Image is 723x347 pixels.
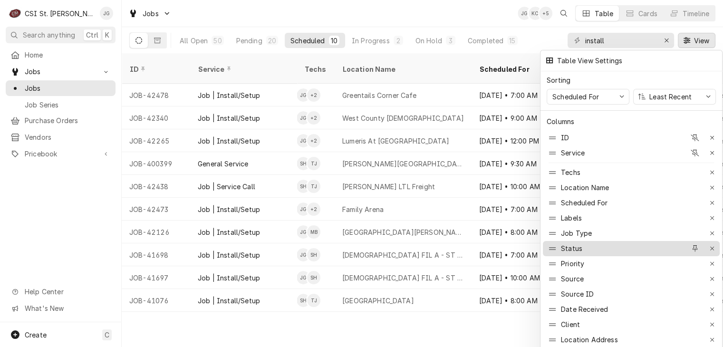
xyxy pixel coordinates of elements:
div: Service [561,148,585,158]
div: Scheduled For [550,92,601,102]
div: Location Name [543,180,720,195]
div: Table View Settings [556,56,622,66]
div: Source ID [543,287,720,302]
div: Labels [561,213,582,223]
div: Source [543,271,720,287]
div: Sorting [547,75,570,85]
div: Source [561,274,584,284]
div: Client [561,319,580,329]
div: Job Type [543,226,720,241]
div: Source ID [561,289,594,299]
div: Techs [561,167,580,177]
div: Job Type [561,228,592,238]
div: Status [561,243,582,253]
div: Scheduled For [561,198,607,208]
div: Least Recent [647,92,694,102]
div: Columns [547,116,574,126]
div: Status [543,241,720,256]
div: Date Received [561,304,608,314]
div: Labels [543,211,720,226]
div: Scheduled For [543,195,720,211]
div: Location Name [561,183,609,193]
button: Scheduled For [547,89,629,105]
div: Date Received [543,302,720,317]
div: Location Address [561,335,618,345]
div: Techs [543,165,720,180]
div: ID [543,130,720,145]
button: Least Recent [633,89,716,105]
div: Priority [543,256,720,271]
div: Client [543,317,720,332]
div: ID [561,133,569,143]
div: Priority [561,259,584,269]
div: Service [543,145,720,161]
